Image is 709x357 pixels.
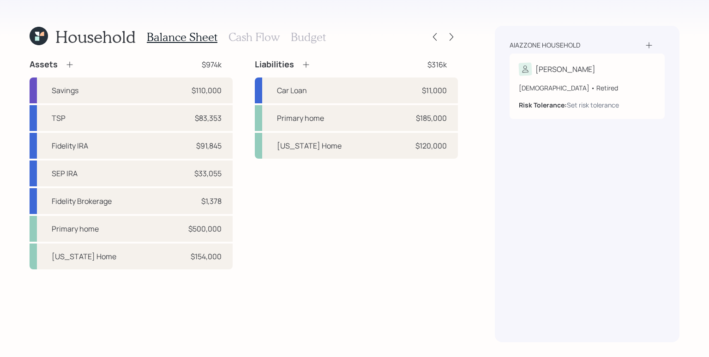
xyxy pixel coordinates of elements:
div: $110,000 [192,85,222,96]
div: $185,000 [416,113,447,124]
div: $120,000 [415,140,447,151]
div: Aiazzone household [510,41,580,50]
div: $11,000 [422,85,447,96]
h1: Household [55,27,136,47]
div: $500,000 [188,223,222,234]
div: $316k [427,59,447,70]
div: $154,000 [191,251,222,262]
div: SEP IRA [52,168,78,179]
div: $91,845 [196,140,222,151]
div: TSP [52,113,66,124]
div: Primary home [277,113,324,124]
h4: Assets [30,59,58,70]
div: $1,378 [201,196,222,207]
h3: Cash Flow [228,30,280,44]
h3: Balance Sheet [147,30,217,44]
div: Primary home [52,223,99,234]
div: Car Loan [277,85,307,96]
div: $83,353 [195,113,222,124]
div: [US_STATE] Home [277,140,342,151]
div: [US_STATE] Home [52,251,116,262]
div: Set risk tolerance [567,100,619,110]
div: Fidelity Brokerage [52,196,112,207]
h3: Budget [291,30,326,44]
div: [PERSON_NAME] [535,64,595,75]
div: Fidelity IRA [52,140,88,151]
h4: Liabilities [255,59,294,70]
div: [DEMOGRAPHIC_DATA] • Retired [519,83,655,93]
div: Savings [52,85,78,96]
div: $33,055 [194,168,222,179]
div: $974k [202,59,222,70]
b: Risk Tolerance: [519,101,567,109]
